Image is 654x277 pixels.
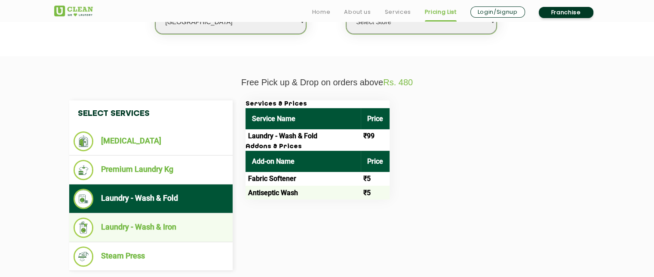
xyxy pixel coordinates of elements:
[74,131,94,151] img: Dry Cleaning
[361,172,390,186] td: ₹5
[74,131,228,151] li: [MEDICAL_DATA]
[246,186,361,199] td: Antiseptic Wash
[361,186,390,199] td: ₹5
[74,160,94,180] img: Premium Laundry Kg
[246,143,390,151] h3: Addons & Prices
[74,218,94,238] img: Laundry - Wash & Iron
[344,7,371,17] a: About us
[425,7,457,17] a: Pricing List
[74,246,228,267] li: Steam Press
[54,6,93,16] img: UClean Laundry and Dry Cleaning
[74,189,228,209] li: Laundry - Wash & Fold
[246,129,361,143] td: Laundry - Wash & Fold
[539,7,593,18] a: Franchise
[361,151,390,172] th: Price
[74,218,228,238] li: Laundry - Wash & Iron
[74,189,94,209] img: Laundry - Wash & Fold
[246,151,361,172] th: Add-on Name
[74,246,94,267] img: Steam Press
[383,78,413,87] span: Rs. 480
[69,100,233,127] h4: Select Services
[74,160,228,180] li: Premium Laundry Kg
[246,172,361,186] td: Fabric Softener
[470,6,525,18] a: Login/Signup
[54,78,600,87] p: Free Pick up & Drop on orders above
[384,7,411,17] a: Services
[246,108,361,129] th: Service Name
[361,129,390,143] td: ₹99
[312,7,331,17] a: Home
[246,100,390,108] h3: Services & Prices
[361,108,390,129] th: Price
